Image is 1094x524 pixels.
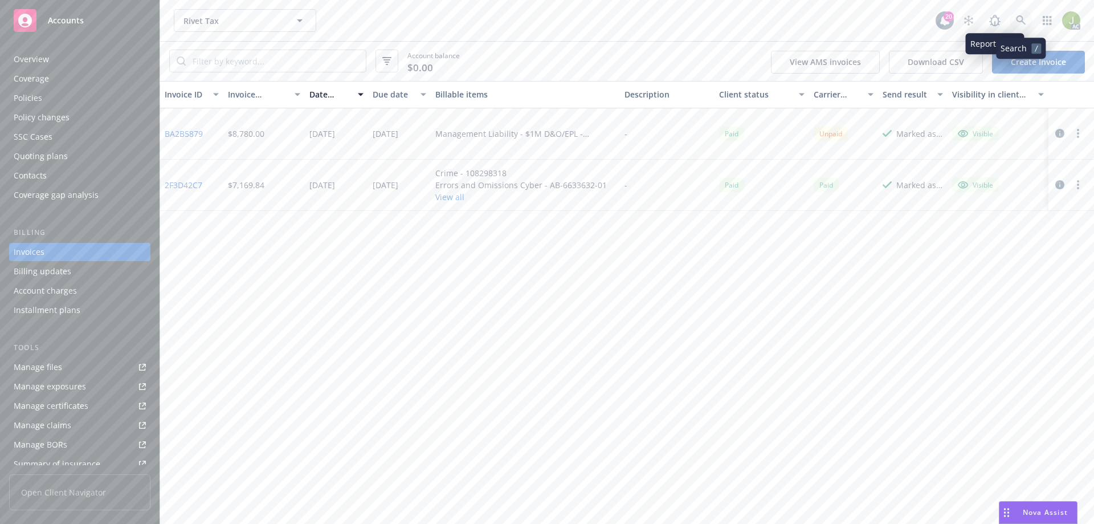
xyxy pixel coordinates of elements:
a: Policies [9,89,150,107]
a: Coverage [9,70,150,88]
div: Send result [883,88,930,100]
div: - [624,128,627,140]
button: Description [620,81,715,108]
div: $7,169.84 [228,179,264,191]
a: Search [1010,9,1032,32]
button: Send result [878,81,948,108]
div: Account charges [14,282,77,300]
div: Date issued [309,88,351,100]
div: Marked as sent [896,179,943,191]
div: [DATE] [309,179,335,191]
a: Report a Bug [983,9,1006,32]
a: Account charges [9,282,150,300]
div: Invoices [14,243,44,261]
div: Marked as sent [896,128,943,140]
a: Manage certificates [9,397,150,415]
div: Quoting plans [14,147,68,165]
div: Crime - 108298318 [435,167,607,179]
a: Quoting plans [9,147,150,165]
a: Manage BORs [9,436,150,454]
div: Coverage [14,70,49,88]
div: Description [624,88,710,100]
button: Billable items [431,81,620,108]
a: Stop snowing [957,9,980,32]
span: Accounts [48,16,84,25]
div: Invoice amount [228,88,288,100]
a: Manage exposures [9,377,150,396]
a: Create Invoice [992,51,1085,74]
a: Manage claims [9,416,150,434]
div: Overview [14,50,49,68]
a: Switch app [1036,9,1059,32]
button: Invoice amount [223,81,305,108]
div: Paid [719,178,744,192]
div: Policy changes [14,108,70,127]
div: [DATE] [373,179,398,191]
a: Contacts [9,166,150,185]
div: Installment plans [14,301,80,319]
div: Billing updates [14,262,71,281]
div: Visibility in client dash [952,88,1031,100]
div: Contacts [14,166,47,185]
button: Due date [368,81,431,108]
div: Carrier status [814,88,862,100]
div: Unpaid [814,127,848,141]
svg: Search [177,56,186,66]
span: Nova Assist [1023,507,1068,517]
span: $0.00 [407,60,433,75]
div: - [624,179,627,191]
a: Overview [9,50,150,68]
a: BA2B5879 [165,128,203,140]
div: Manage certificates [14,397,88,415]
div: Manage BORs [14,436,67,454]
div: Coverage gap analysis [14,186,99,204]
div: [DATE] [309,128,335,140]
div: Manage exposures [14,377,86,396]
input: Filter by keyword... [186,50,366,72]
div: Errors and Omissions Cyber - AB-6633632-01 [435,179,607,191]
a: Accounts [9,5,150,36]
a: Installment plans [9,301,150,319]
img: photo [1062,11,1080,30]
div: $8,780.00 [228,128,264,140]
button: Client status [715,81,809,108]
div: SSC Cases [14,128,52,146]
div: Visible [958,128,993,139]
div: Client status [719,88,792,100]
button: View AMS invoices [771,51,880,74]
span: Open Client Navigator [9,474,150,510]
button: Download CSV [889,51,983,74]
button: Rivet Tax [174,9,316,32]
div: Manage files [14,358,62,376]
div: Invoice ID [165,88,206,100]
span: Rivet Tax [183,15,282,27]
a: Billing updates [9,262,150,281]
div: Billing [9,227,150,238]
div: [DATE] [373,128,398,140]
div: 20 [944,10,954,20]
div: Visible [958,180,993,190]
a: SSC Cases [9,128,150,146]
div: Tools [9,342,150,354]
div: Paid [814,178,839,192]
a: 2F3D42C7 [165,179,202,191]
button: Visibility in client dash [948,81,1048,108]
button: Invoice ID [160,81,223,108]
div: Billable items [435,88,615,100]
button: View all [435,191,607,203]
div: Paid [719,127,744,141]
button: Date issued [305,81,368,108]
a: Manage files [9,358,150,376]
a: Invoices [9,243,150,261]
div: Due date [373,88,414,100]
div: Summary of insurance [14,455,100,473]
a: Coverage gap analysis [9,186,150,204]
span: Account balance [407,51,460,72]
button: Nova Assist [999,501,1077,524]
div: Drag to move [999,502,1014,523]
a: Summary of insurance [9,455,150,473]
